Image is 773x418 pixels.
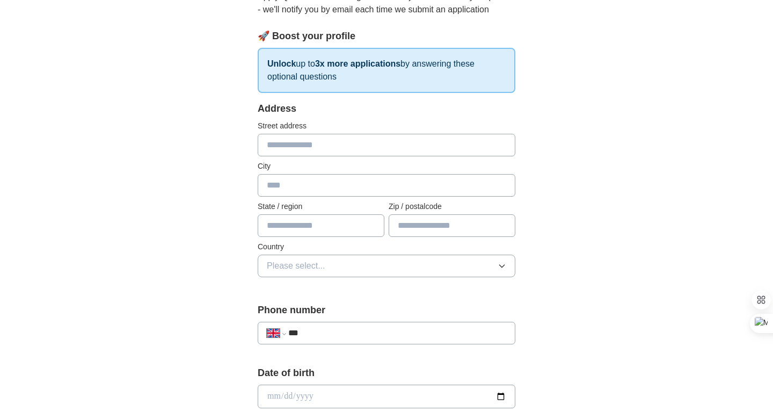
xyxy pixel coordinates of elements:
[258,201,384,212] label: State / region
[258,102,515,116] div: Address
[258,366,515,380] label: Date of birth
[258,48,515,93] p: up to by answering these optional questions
[258,120,515,132] label: Street address
[258,255,515,277] button: Please select...
[258,161,515,172] label: City
[258,241,515,253] label: Country
[258,29,515,44] div: 🚀 Boost your profile
[267,260,325,272] span: Please select...
[389,201,515,212] label: Zip / postalcode
[267,59,296,68] strong: Unlock
[258,303,515,318] label: Phone number
[315,59,400,68] strong: 3x more applications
